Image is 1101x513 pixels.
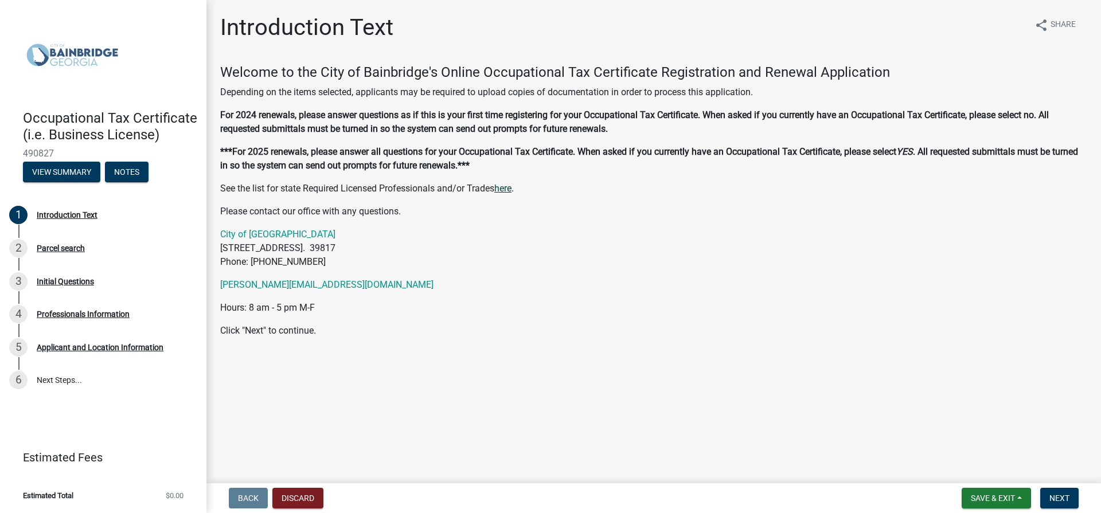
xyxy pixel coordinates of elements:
a: City of [GEOGRAPHIC_DATA] [220,229,335,240]
strong: For 2024 renewals, please answer questions as if this is your first time registering for your Occ... [220,109,1049,134]
div: 4 [9,305,28,323]
span: Estimated Total [23,492,73,499]
strong: ***For 2025 renewals, please answer all questions for your Occupational Tax Certificate. When ask... [220,146,896,157]
span: Save & Exit [971,494,1015,503]
p: [STREET_ADDRESS]. 39817 Phone: [PHONE_NUMBER] [220,228,1087,269]
span: $0.00 [166,492,183,499]
p: Depending on the items selected, applicants may be required to upload copies of documentation in ... [220,85,1087,99]
div: 3 [9,272,28,291]
div: Professionals Information [37,310,130,318]
img: City of Bainbridge, Georgia (Canceled) [23,12,122,98]
button: Back [229,488,268,508]
button: Save & Exit [962,488,1031,508]
wm-modal-confirm: Notes [105,168,149,177]
button: Discard [272,488,323,508]
strong: . All requested submittals must be turned in so the system can send out prompts for future renewa... [220,146,1078,171]
a: [PERSON_NAME][EMAIL_ADDRESS][DOMAIN_NAME] [220,279,434,290]
i: share [1034,18,1048,32]
button: Next [1040,488,1079,508]
p: Hours: 8 am - 5 pm M-F [220,301,1087,315]
strong: YES [896,146,913,157]
span: Back [238,494,259,503]
h1: Introduction Text [220,14,393,41]
a: Estimated Fees [9,446,188,469]
div: Introduction Text [37,211,97,219]
div: 5 [9,338,28,357]
a: here [494,183,512,194]
p: Please contact our office with any questions. [220,205,1087,218]
div: Initial Questions [37,277,94,285]
button: Notes [105,162,149,182]
span: 490827 [23,148,183,159]
h4: Welcome to the City of Bainbridge's Online Occupational Tax Certificate Registration and Renewal ... [220,64,1087,81]
p: Click "Next" to continue. [220,324,1087,338]
div: Applicant and Location Information [37,343,163,351]
span: Next [1049,494,1069,503]
p: See the list for state Required Licensed Professionals and/or Trades . [220,182,1087,195]
div: Parcel search [37,244,85,252]
div: 1 [9,206,28,224]
div: 6 [9,371,28,389]
div: 2 [9,239,28,257]
button: View Summary [23,162,100,182]
wm-modal-confirm: Summary [23,168,100,177]
h4: Occupational Tax Certificate (i.e. Business License) [23,110,197,143]
button: shareShare [1025,14,1085,36]
span: Share [1051,18,1076,32]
